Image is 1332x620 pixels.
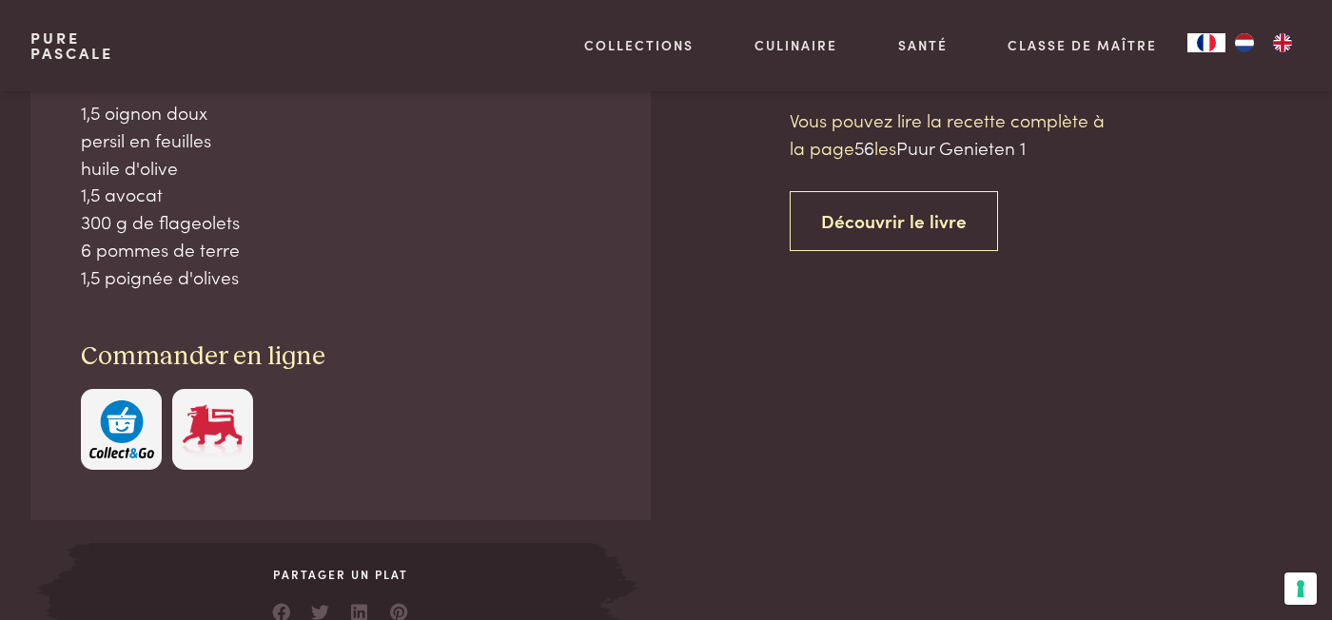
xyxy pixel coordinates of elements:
h3: Commander en ligne [81,340,600,374]
span: Puur Genieten 1 [896,134,1026,160]
a: Culinaire [754,35,837,55]
aside: Language selected: Français [1187,33,1302,52]
a: Découvrir le livre [790,191,998,251]
a: Collections [584,35,694,55]
a: Santé [898,35,948,55]
ul: Language list [1225,33,1302,52]
div: 1,5 avocat [81,181,600,208]
a: PurePascale [30,30,113,61]
button: Vos préférences en matière de consentement pour les technologies de suivi [1284,572,1317,605]
div: persil en feuilles [81,126,600,154]
div: 300 g de flageolets [81,208,600,236]
img: c308188babc36a3a401bcb5cb7e020f4d5ab42f7cacd8327e500463a43eeb86c.svg [89,400,154,458]
p: Vous pouvez lire la recette complète à la page les [790,107,1113,161]
div: 6 pommes de terre [81,236,600,263]
div: 1,5 oignon doux [81,99,600,126]
a: Classe de maître [1008,35,1157,55]
span: Partager un plat [89,566,592,583]
a: NL [1225,33,1263,52]
a: EN [1263,33,1302,52]
span: 56 [854,134,874,160]
a: FR [1187,33,1225,52]
div: huile d'olive [81,154,600,182]
div: 1,5 poignée d'olives [81,263,600,291]
img: Delhaize [180,400,245,458]
div: Language [1187,33,1225,52]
